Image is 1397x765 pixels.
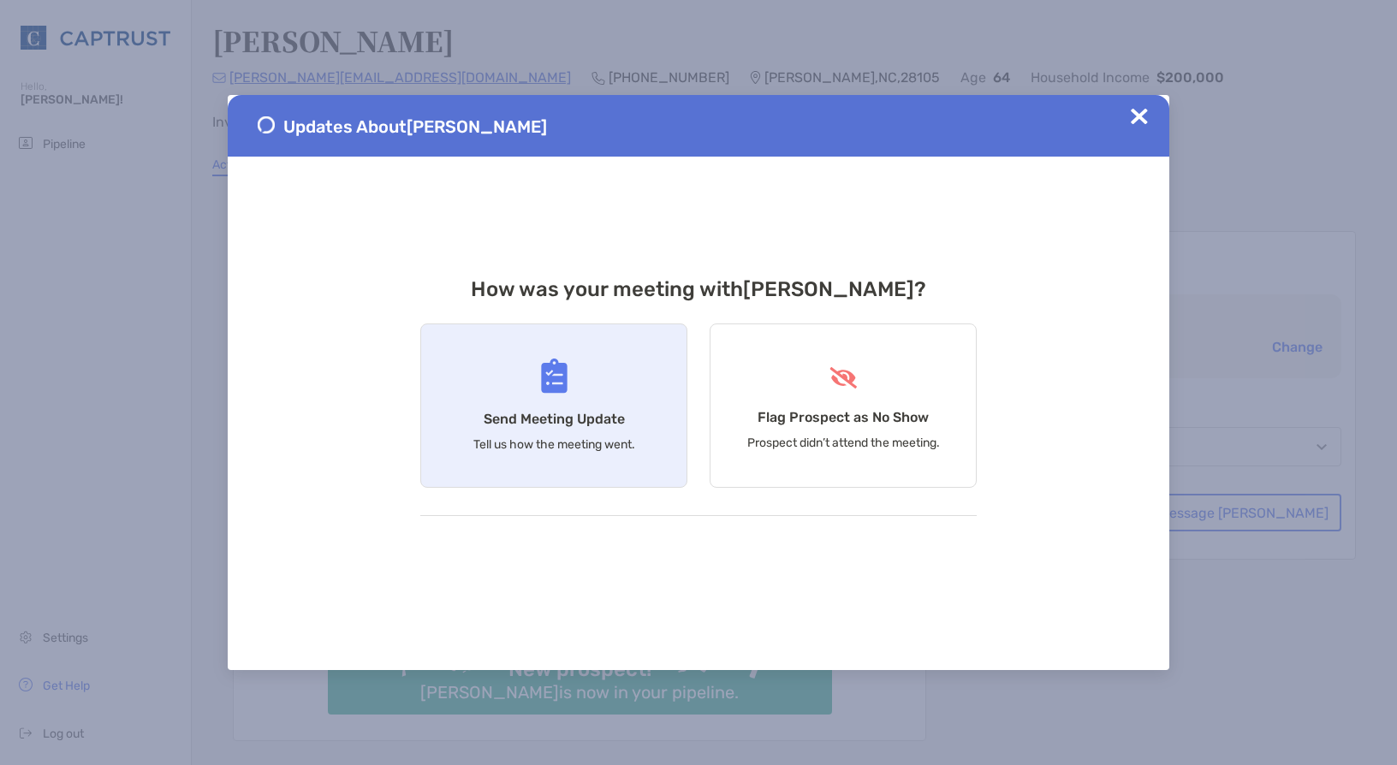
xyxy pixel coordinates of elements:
[828,367,859,388] img: Flag Prospect as No Show
[420,277,977,301] h3: How was your meeting with [PERSON_NAME] ?
[473,437,635,452] p: Tell us how the meeting went.
[1131,108,1148,125] img: Close Updates Zoe
[758,409,929,425] h4: Flag Prospect as No Show
[747,436,940,450] p: Prospect didn’t attend the meeting.
[484,411,625,427] h4: Send Meeting Update
[258,116,275,133] img: Send Meeting Update 1
[283,116,547,137] span: Updates About [PERSON_NAME]
[541,359,568,394] img: Send Meeting Update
